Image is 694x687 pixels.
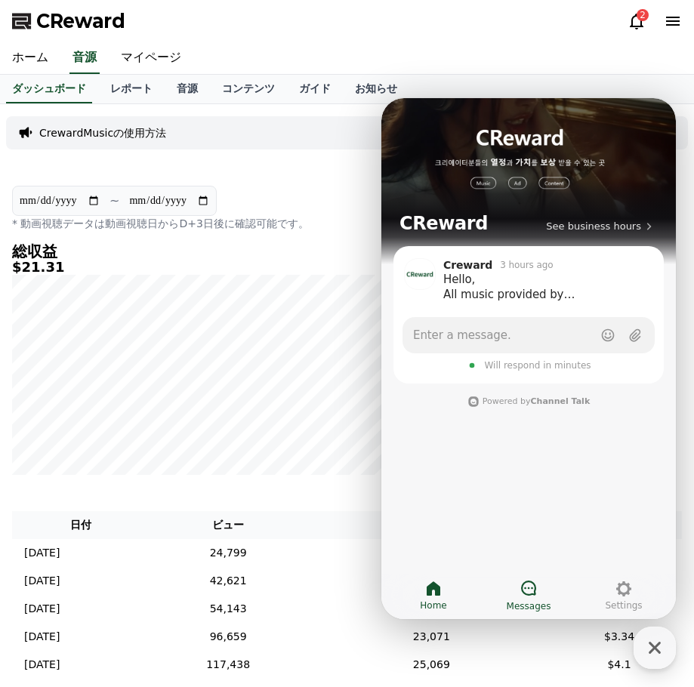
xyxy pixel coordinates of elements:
th: ビュー [150,511,307,539]
td: 6,299 [307,539,557,567]
span: CReward [36,9,125,33]
a: ダッシュボード [6,75,92,103]
th: プレミアムビュー [307,511,557,539]
td: 25,069 [307,651,557,679]
td: $4.1 [557,651,682,679]
p: * 動画視聴データは動画視聴日からD+3日後に確認可能です。 [12,216,414,231]
td: 10,325 [307,567,557,595]
p: [DATE] [24,545,60,561]
iframe: Channel chat [381,98,676,619]
p: [DATE] [24,601,60,617]
td: 42,621 [150,567,307,595]
h4: 総収益 [12,243,414,260]
a: レポート [98,75,165,103]
p: [DATE] [24,573,60,589]
td: 13,431 [307,595,557,623]
a: CReward [12,9,125,33]
a: CrewardMusicの使用方法 [39,125,166,140]
td: 24,799 [150,539,307,567]
a: 2 [628,12,646,30]
div: 2 [637,9,649,21]
a: 音源 [69,42,100,74]
td: 117,438 [150,651,307,679]
a: マイページ [109,42,193,74]
a: コンテンツ [210,75,287,103]
td: 23,071 [307,623,557,651]
td: $3.34 [557,623,682,651]
a: ガイド [287,75,343,103]
p: ~ [109,192,119,210]
a: お知らせ [343,75,409,103]
p: [DATE] [24,629,60,645]
h5: $21.31 [12,260,414,275]
td: 96,659 [150,623,307,651]
a: 音源 [165,75,210,103]
td: 54,143 [150,595,307,623]
th: 日付 [12,511,150,539]
p: [DATE] [24,657,60,673]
